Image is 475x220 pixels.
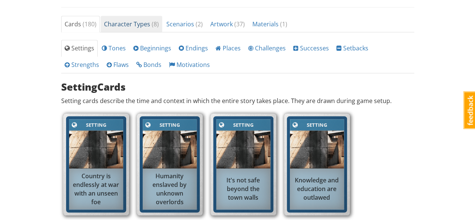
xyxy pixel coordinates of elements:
[179,44,208,52] span: Endings
[248,44,286,52] span: Challenges
[133,44,171,52] span: Beginnings
[290,130,344,168] img: A modern hallway, made from concrete and fashioned with strange angles.
[107,61,129,69] span: Flaws
[290,172,344,206] div: Knowledge and education are outlawed
[293,44,329,52] span: Successes
[61,82,414,93] h3: Setting Cards
[299,121,335,129] div: Setting
[69,168,123,210] div: Country is endlessly at war with an unseen foe
[152,20,159,28] span: ( 8 )
[65,20,97,28] span: Cards
[216,172,270,206] div: It's not safe beyond the town walls
[78,121,114,129] div: Setting
[226,121,261,129] div: Setting
[280,20,287,28] span: ( 1 )
[234,20,245,28] span: ( 37 )
[136,61,161,69] span: Bonds
[143,130,197,168] img: A modern hallway, made from concrete and fashioned with strange angles.
[83,20,97,28] span: ( 180 )
[252,20,287,28] span: Materials
[102,44,126,52] span: Tones
[152,121,187,129] div: Setting
[210,20,245,28] span: Artwork
[61,97,414,105] p: Setting cards describe the time and context in which the entire story takes place. They are drawn...
[216,130,270,168] img: A modern hallway, made from concrete and fashioned with strange angles.
[216,44,241,52] span: Places
[336,44,368,52] span: Setbacks
[65,61,99,69] span: Strengths
[166,20,203,28] span: Scenarios
[104,20,159,28] span: Character Types
[169,61,210,69] span: Motivations
[69,130,123,168] img: A modern hallway, made from concrete and fashioned with strange angles.
[65,44,94,52] span: Settings
[196,20,203,28] span: ( 2 )
[143,168,197,210] div: Humanity enslaved by unknown overlords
